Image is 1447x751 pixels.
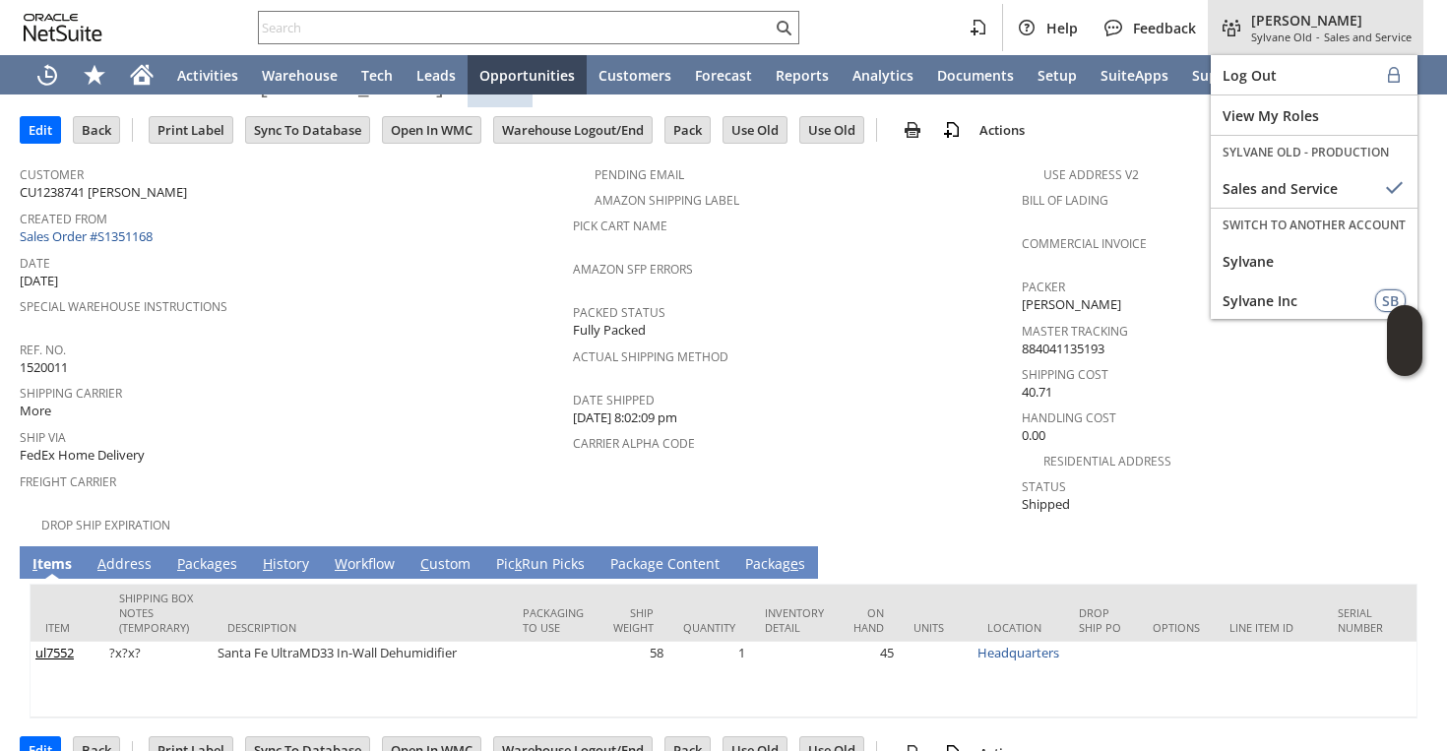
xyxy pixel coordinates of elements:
div: Quantity [683,620,735,635]
div: Shortcuts [71,55,118,94]
span: Sylvane [1223,252,1406,271]
span: 884041135193 [1022,340,1104,358]
div: Inventory Detail [765,605,824,635]
a: Custom [415,554,475,576]
span: Documents [937,66,1014,85]
td: 58 [598,642,668,718]
span: 1520011 [20,358,68,377]
div: Serial Number [1338,605,1416,635]
a: Log Out [1211,55,1417,94]
a: Shipping Carrier [20,385,122,402]
a: Bill Of Lading [1022,192,1108,209]
a: Packed Status [573,304,665,321]
span: Sylvane Old [1251,30,1312,44]
a: Packages [740,554,810,576]
a: Residential Address [1043,453,1171,469]
input: Back [74,117,119,143]
a: Shipping Cost [1022,366,1108,383]
a: Actions [972,121,1033,139]
td: 45 [839,642,899,718]
span: SuiteApps [1101,66,1168,85]
a: Pending Email [595,166,684,183]
svg: Search [772,16,795,39]
a: Support [1180,55,1259,94]
div: Line Item ID [1229,620,1308,635]
span: [DATE] 8:02:09 pm [573,408,677,427]
label: SYLVANE OLD - PRODUCTION [1223,144,1406,160]
a: Master Tracking [1022,323,1128,340]
a: Packages [172,554,242,576]
span: More [20,402,51,420]
a: Freight Carrier [20,473,116,490]
a: Headquarters [977,644,1059,661]
span: P [177,554,185,573]
a: Recent Records [24,55,71,94]
a: Status [1022,478,1066,495]
a: SuiteApps [1089,55,1180,94]
span: Leads [416,66,456,85]
span: Customers [598,66,671,85]
span: W [335,554,347,573]
span: Log Out [1223,66,1382,85]
a: Date [20,255,50,272]
a: View My Roles [1211,95,1417,135]
label: SWITCH TO ANOTHER ACCOUNT [1223,217,1406,233]
a: Drop Ship Expiration [41,517,170,533]
a: Created From [20,211,107,227]
input: Use Old [800,117,863,143]
span: g [648,554,656,573]
a: Ref. No. [20,342,66,358]
a: Sales Order #S1351168 [20,227,157,245]
a: Documents [925,55,1026,94]
span: Oracle Guided Learning Widget. To move around, please hold and drag [1387,342,1422,377]
div: Drop Ship PO [1079,605,1123,635]
a: Package Content [605,554,724,576]
a: Amazon Shipping Label [595,192,739,209]
a: Workflow [330,554,400,576]
a: Opportunities [468,55,587,94]
span: Opportunities [479,66,575,85]
td: ?x?x? [104,642,213,718]
input: Edit [21,117,60,143]
span: FedEx Home Delivery [20,446,145,465]
div: Ship Weight [613,605,654,635]
svg: Home [130,63,154,87]
span: Activities [177,66,238,85]
div: Description [227,620,493,635]
span: Analytics [852,66,913,85]
div: Location [987,620,1049,635]
span: Forecast [695,66,752,85]
a: Customers [587,55,683,94]
span: k [515,554,522,573]
span: H [263,554,273,573]
span: Reports [776,66,829,85]
a: Commercial Invoice [1022,235,1147,252]
a: ul7552 [35,644,74,661]
a: Reports [764,55,841,94]
span: [PERSON_NAME] [1251,11,1412,30]
span: Sales and Service [1324,30,1412,44]
span: - [1316,30,1320,44]
a: PickRun Picks [491,554,590,576]
span: 0.00 [1022,426,1045,445]
a: Sylvane [1211,241,1417,281]
svg: Shortcuts [83,63,106,87]
a: Ship Via [20,429,66,446]
span: 40.71 [1022,383,1052,402]
div: Options [1153,620,1200,635]
span: [DATE] [20,272,58,290]
span: e [790,554,798,573]
a: Carrier Alpha Code [573,435,695,452]
td: 1 [668,642,750,718]
input: Print Label [150,117,232,143]
td: Santa Fe UltraMD33 In-Wall Dehumidifier [213,642,508,718]
span: Sylvane Inc [1223,291,1359,310]
a: Actual Shipping Method [573,348,728,365]
span: Support [1192,66,1247,85]
img: print.svg [901,118,924,142]
span: Help [1046,19,1078,37]
a: Customer [20,166,84,183]
div: Item [45,620,90,635]
span: C [420,554,429,573]
span: Fully Packed [573,321,646,340]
